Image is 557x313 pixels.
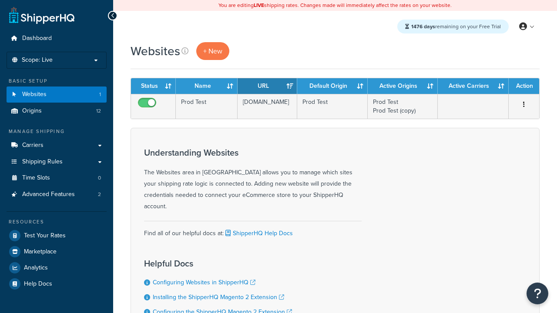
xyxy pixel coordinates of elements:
div: The Websites area in [GEOGRAPHIC_DATA] allows you to manage which sites your shipping rate logic ... [144,148,362,212]
b: LIVE [254,1,264,9]
a: Help Docs [7,276,107,292]
a: Configuring Websites in ShipperHQ [153,278,255,287]
td: Prod Test [297,94,367,119]
span: + New [203,46,222,56]
a: Marketplace [7,244,107,260]
div: Manage Shipping [7,128,107,135]
span: Analytics [24,264,48,272]
span: Dashboard [22,35,52,42]
span: Scope: Live [22,57,53,64]
a: + New [196,42,229,60]
a: Installing the ShipperHQ Magento 2 Extension [153,293,284,302]
a: Shipping Rules [7,154,107,170]
th: Status: activate to sort column ascending [131,78,176,94]
span: Carriers [22,142,44,149]
span: Shipping Rules [22,158,63,166]
li: Websites [7,87,107,103]
h1: Websites [131,43,180,60]
div: remaining on your Free Trial [397,20,509,33]
span: 2 [98,191,101,198]
li: Time Slots [7,170,107,186]
span: 0 [98,174,101,182]
div: Basic Setup [7,77,107,85]
a: Dashboard [7,30,107,47]
td: Prod Test Prod Test (copy) [368,94,438,119]
button: Open Resource Center [527,283,548,304]
a: Test Your Rates [7,228,107,243]
span: Origins [22,107,42,115]
li: Advanced Features [7,186,107,203]
span: 12 [96,107,101,115]
li: Origins [7,103,107,119]
a: ShipperHQ Help Docs [224,229,293,238]
th: Action [509,78,539,94]
span: 1 [99,91,101,98]
td: Prod Test [176,94,238,119]
span: Marketplace [24,248,57,256]
h3: Understanding Websites [144,148,362,157]
h3: Helpful Docs [144,259,301,268]
th: Name: activate to sort column ascending [176,78,238,94]
a: Advanced Features 2 [7,186,107,203]
th: Default Origin: activate to sort column ascending [297,78,367,94]
span: Test Your Rates [24,232,66,240]
span: Websites [22,91,47,98]
td: [DOMAIN_NAME] [238,94,297,119]
span: Help Docs [24,280,52,288]
a: Origins 12 [7,103,107,119]
span: Advanced Features [22,191,75,198]
th: Active Origins: activate to sort column ascending [368,78,438,94]
div: Resources [7,218,107,226]
th: URL: activate to sort column ascending [238,78,297,94]
a: Carriers [7,137,107,153]
a: ShipperHQ Home [9,7,74,24]
div: Find all of our helpful docs at: [144,221,362,239]
a: Time Slots 0 [7,170,107,186]
th: Active Carriers: activate to sort column ascending [438,78,509,94]
strong: 1476 days [411,23,435,30]
a: Websites 1 [7,87,107,103]
span: Time Slots [22,174,50,182]
a: Analytics [7,260,107,276]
